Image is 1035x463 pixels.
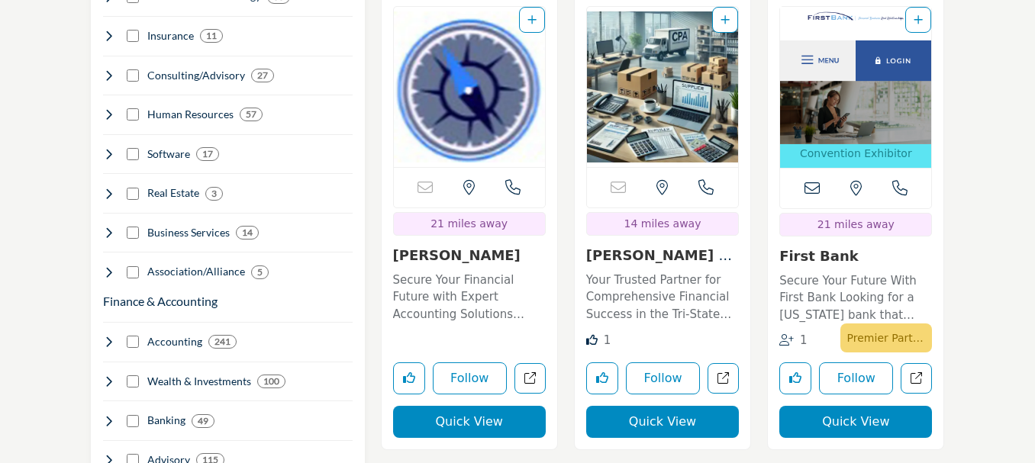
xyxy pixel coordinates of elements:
span: 1 [604,333,611,347]
button: Follow [433,362,507,394]
img: Joseph J. Gormley, CPA [394,7,545,167]
div: 241 Results For Accounting [208,335,237,349]
a: Open Listing in new tab [587,7,738,167]
span: 21 miles away [430,217,508,230]
div: 27 Results For Consulting/Advisory [251,69,274,82]
p: Your Trusted Partner for Comprehensive Financial Success in the Tri-State Area With over three de... [586,272,739,323]
input: Select Business Services checkbox [127,227,139,239]
h4: Business Services: Office supplies, software, tech support, communications, travel [147,225,230,240]
a: Open kinney-company-llc-formerly-jampol-kinney in new tab [708,363,739,394]
a: Open Listing in new tab [780,7,931,168]
a: Open first-bank in new tab [901,363,932,394]
h4: Software: Accounting sotware, tax software, workflow, etc. [147,146,190,162]
h4: Consulting/Advisory: Business consulting, mergers & acquisitions, growth strategies [147,68,245,83]
div: Followers [779,332,808,349]
button: Follow [819,362,893,394]
button: Finance & Accounting [103,292,218,310]
div: 49 Results For Banking [192,414,214,428]
h4: Association/Alliance: Membership/trade associations and CPA firm alliances [147,264,245,279]
input: Select Software checkbox [127,148,139,160]
button: Like listing [586,362,618,394]
input: Select Banking checkbox [127,415,139,427]
img: First Bank [780,7,931,144]
a: Add To List [721,14,730,26]
a: Open joseph-j-gormley-cpa in new tab [514,363,546,394]
span: 1 [800,333,808,347]
h3: Joseph J. Gormley, CPA [393,247,546,264]
div: 11 Results For Insurance [200,29,223,43]
input: Select Accounting checkbox [127,336,139,348]
a: Open Listing in new tab [394,7,545,167]
div: 100 Results For Wealth & Investments [257,375,285,388]
button: Like listing [393,362,425,394]
b: 100 [263,376,279,387]
a: [PERSON_NAME] [393,247,521,263]
div: 17 Results For Software [196,147,219,161]
h4: Human Resources: Payroll, benefits, HR consulting, talent acquisition, training [147,107,234,122]
button: Quick View [393,406,546,438]
input: Select Consulting/Advisory checkbox [127,69,139,82]
div: 14 Results For Business Services [236,226,259,240]
h4: Banking: Banking, lending. merchant services [147,413,185,428]
input: Select Human Resources checkbox [127,108,139,121]
a: Add To List [527,14,537,26]
p: Secure Your Financial Future with Expert Accounting Solutions Based in [GEOGRAPHIC_DATA], [GEOGRA... [393,272,546,323]
a: Your Trusted Partner for Comprehensive Financial Success in the Tri-State Area With over three de... [586,268,739,323]
button: Quick View [586,406,739,438]
button: Like listing [779,362,811,394]
p: Secure Your Future With First Bank Looking for a [US_STATE] bank that understands the unique need... [779,272,932,324]
b: 27 [257,70,268,81]
a: [PERSON_NAME] Company LLC (... [586,247,738,280]
span: 14 miles away [624,217,701,230]
h3: First Bank [779,248,932,265]
div: 57 Results For Human Resources [240,108,263,121]
a: First Bank [779,248,859,264]
b: 11 [206,31,217,41]
input: Select Wealth & Investments checkbox [127,375,139,387]
button: Follow [626,362,700,394]
b: 57 [246,109,256,120]
b: 241 [214,336,231,347]
img: Kinney Company LLC (formerly Jampol Kinney) [587,7,738,167]
p: Premier Partner [846,327,926,349]
b: 14 [242,227,253,238]
h4: Accounting: Financial statements, bookkeeping, auditing [147,334,202,349]
b: 49 [198,416,208,426]
h4: Real Estate: Commercial real estate, office space, property management, home loans [147,185,199,201]
input: Select Insurance checkbox [127,30,139,42]
h3: Kinney Company LLC (formerly Jampol Kinney) [586,247,739,264]
h4: Wealth & Investments: Wealth management, retirement planning, investing strategies [147,374,251,389]
h4: Insurance: Professional liability, healthcare, life insurance, risk management [147,28,194,43]
span: 21 miles away [817,218,895,230]
i: Like [586,334,598,346]
a: Add To List [914,14,923,26]
b: 3 [211,188,217,199]
p: Convention Exhibitor [800,146,912,162]
a: Secure Your Future With First Bank Looking for a [US_STATE] bank that understands the unique need... [779,268,932,324]
input: Select Real Estate checkbox [127,188,139,200]
div: 3 Results For Real Estate [205,187,223,201]
a: Secure Your Financial Future with Expert Accounting Solutions Based in [GEOGRAPHIC_DATA], [GEOGRA... [393,268,546,323]
b: 17 [202,149,213,159]
input: Select Association/Alliance checkbox [127,266,139,278]
div: 5 Results For Association/Alliance [251,265,269,279]
b: 5 [257,267,263,278]
button: Quick View [779,406,932,438]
